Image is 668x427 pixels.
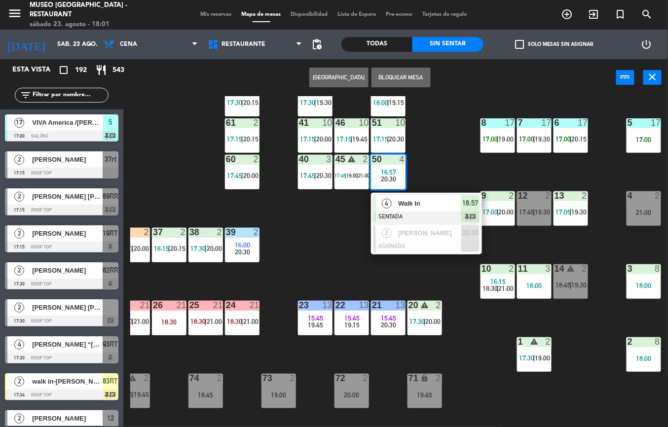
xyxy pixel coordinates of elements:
[243,99,259,107] span: 20:15
[132,245,134,252] span: |
[213,301,223,310] div: 21
[300,99,315,107] span: 17:30
[535,354,551,362] span: 19:00
[227,135,242,143] span: 17:15
[30,0,160,20] div: Museo [GEOGRAPHIC_DATA] - Restaurant
[181,228,186,237] div: 2
[254,228,260,237] div: 2
[533,208,535,216] span: |
[572,208,587,216] span: 19:30
[261,391,296,398] div: 19:00
[112,65,124,76] span: 543
[347,173,358,178] span: 19:00
[95,64,107,76] i: restaurant
[582,264,588,273] div: 2
[561,8,573,20] i: add_circle_outline
[168,245,170,252] span: |
[519,135,534,143] span: 17:00
[497,135,499,143] span: |
[518,264,519,273] div: 11
[32,265,103,276] span: [PERSON_NAME]
[381,314,397,322] span: 15:45
[616,70,634,85] button: power_input
[389,135,405,143] span: 20:30
[505,118,515,127] div: 17
[196,12,237,17] span: Mis reservas
[217,228,223,237] div: 2
[641,8,653,20] i: search
[482,135,498,143] span: 17:00
[190,318,206,325] span: 18:30
[372,118,372,127] div: 51
[516,40,594,49] label: Solo mesas sin asignar
[345,314,360,322] span: 15:45
[518,337,519,346] div: 1
[519,208,534,216] span: 17:45
[372,301,372,310] div: 21
[32,339,103,350] span: [PERSON_NAME] “[PERSON_NAME]” [PERSON_NAME]
[499,285,514,292] span: 21:00
[627,282,661,289] div: 18:00
[128,374,137,382] i: warning
[152,319,186,325] div: 18:30
[327,155,333,164] div: 3
[316,99,332,107] span: 19:30
[103,227,118,239] span: 19RT
[226,228,226,237] div: 39
[323,301,333,310] div: 13
[518,118,519,127] div: 7
[132,318,134,325] span: |
[655,191,661,200] div: 2
[566,264,575,273] i: warning
[153,228,153,237] div: 37
[542,118,552,127] div: 17
[533,354,535,362] span: |
[556,208,571,216] span: 17:05
[188,391,223,398] div: 18:45
[497,285,499,292] span: |
[418,12,473,17] span: Tarjetas de regalo
[14,192,24,202] span: 2
[347,155,356,163] i: warning
[103,190,118,202] span: 89RR
[647,71,659,83] i: close
[237,12,286,17] span: Mapa de mesas
[299,155,299,164] div: 40
[620,71,631,83] i: power_input
[381,175,397,183] span: 20:30
[363,374,369,383] div: 2
[363,155,369,164] div: 2
[75,65,87,76] span: 192
[323,118,333,127] div: 10
[387,99,389,107] span: |
[518,191,519,200] div: 12
[107,412,114,424] span: 12
[382,199,392,209] span: 4
[58,64,70,76] i: crop_square
[533,135,535,143] span: |
[254,155,260,164] div: 2
[420,301,429,309] i: warning
[241,318,243,325] span: |
[358,173,370,178] span: 21:00
[335,173,346,178] span: 17:45
[482,208,498,216] span: 17:00
[570,135,572,143] span: |
[190,245,206,252] span: 17:30
[426,318,441,325] span: 20:00
[572,135,587,143] span: 20:15
[132,391,134,398] span: |
[32,302,103,313] span: [PERSON_NAME] [PERSON_NAME]
[516,40,524,49] span: check_box_outline_blank
[32,117,103,128] span: VIVA America /[PERSON_NAME] x 13
[314,135,316,143] span: |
